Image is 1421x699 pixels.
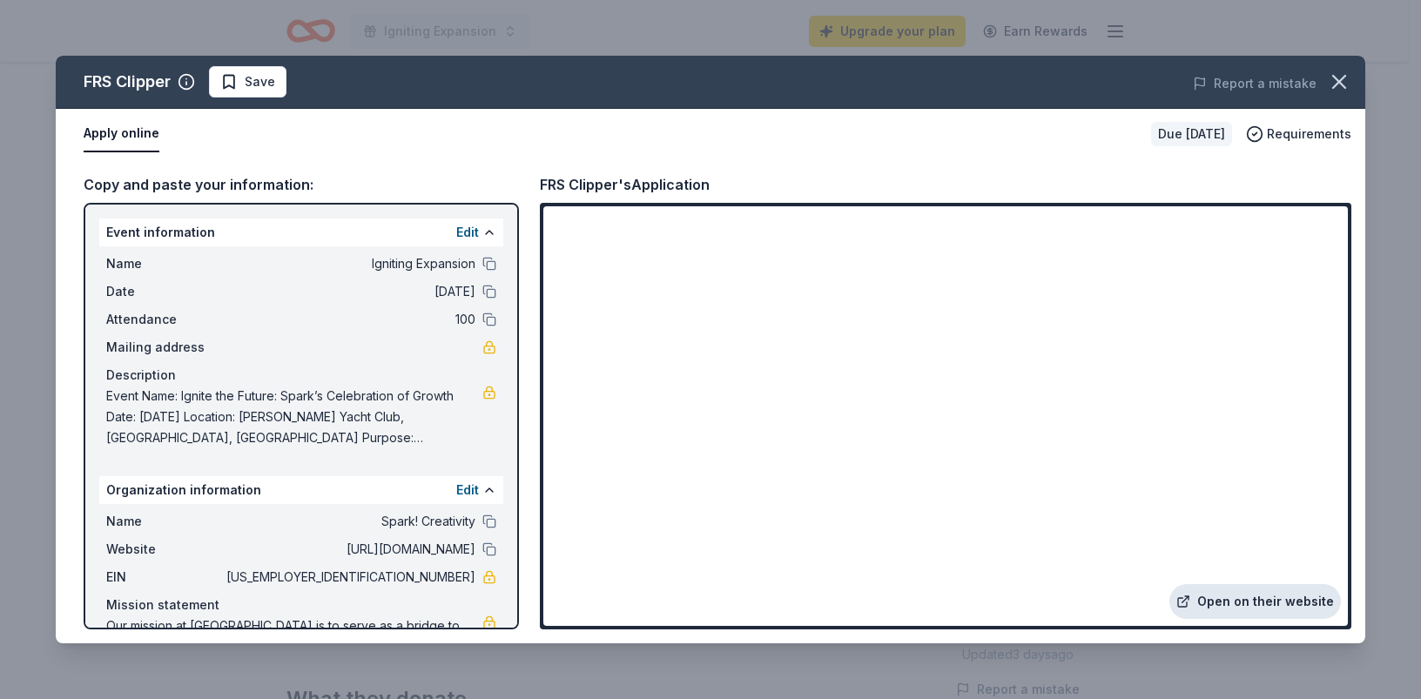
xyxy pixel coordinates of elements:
[223,567,475,588] span: [US_EMPLOYER_IDENTIFICATION_NUMBER]
[540,173,710,196] div: FRS Clipper's Application
[223,309,475,330] span: 100
[106,511,223,532] span: Name
[245,71,275,92] span: Save
[106,309,223,330] span: Attendance
[223,511,475,532] span: Spark! Creativity
[456,480,479,501] button: Edit
[99,218,503,246] div: Event information
[84,173,519,196] div: Copy and paste your information:
[106,386,482,448] span: Event Name: Ignite the Future: Spark’s Celebration of Growth Date: [DATE] Location: [PERSON_NAME]...
[209,66,286,97] button: Save
[106,253,223,274] span: Name
[223,281,475,302] span: [DATE]
[106,567,223,588] span: EIN
[84,68,171,96] div: FRS Clipper
[223,539,475,560] span: [URL][DOMAIN_NAME]
[106,539,223,560] span: Website
[1169,584,1341,619] a: Open on their website
[1193,73,1317,94] button: Report a mistake
[106,281,223,302] span: Date
[106,337,223,358] span: Mailing address
[106,595,496,615] div: Mission statement
[84,116,159,152] button: Apply online
[1246,124,1351,145] button: Requirements
[223,253,475,274] span: Igniting Expansion
[99,476,503,504] div: Organization information
[106,365,496,386] div: Description
[1267,124,1351,145] span: Requirements
[1151,122,1232,146] div: Due [DATE]
[456,222,479,243] button: Edit
[106,615,482,678] span: Our mission at [GEOGRAPHIC_DATA] is to serve as a bridge to ensure that arts education is made ac...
